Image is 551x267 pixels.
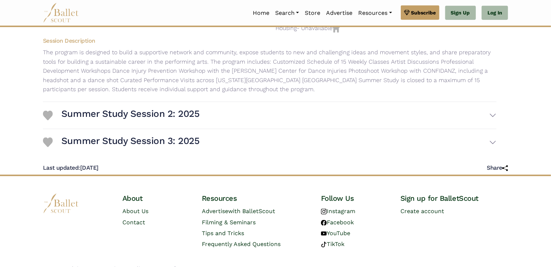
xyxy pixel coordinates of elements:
[275,24,496,33] p: - Unavailable
[61,105,496,126] button: Summer Study Session 2: 2025
[321,241,344,247] a: TikTok
[43,137,53,147] img: Heart
[323,5,355,21] a: Advertise
[404,9,410,17] img: gem.svg
[333,24,340,32] img: Housing Unvailable
[122,208,148,215] a: About Us
[250,5,272,21] a: Home
[321,194,389,203] h4: Follow Us
[302,5,323,21] a: Store
[43,111,53,120] img: Heart
[482,6,508,20] a: Log In
[228,208,275,215] span: with BalletScout
[400,194,508,203] h4: Sign up for BalletScout
[321,208,355,215] a: Instagram
[122,194,190,203] h4: About
[411,9,436,17] span: Subscribe
[321,219,354,226] a: Facebook
[321,242,327,247] img: tiktok logo
[321,220,327,226] img: facebook logo
[355,5,395,21] a: Resources
[43,194,79,213] img: logo
[202,230,244,237] a: Tips and Tricks
[43,164,99,172] h5: [DATE]
[202,194,309,203] h4: Resources
[122,219,145,226] a: Contact
[400,208,444,215] a: Create account
[275,25,297,31] span: Housing
[487,164,508,172] h5: Share
[401,5,439,20] a: Subscribe
[202,219,256,226] a: Filming & Seminars
[61,135,200,147] h3: Summer Study Session 3: 2025
[37,37,502,45] h5: Session Description
[321,230,350,237] a: YouTube
[321,231,327,237] img: youtube logo
[321,209,327,215] img: instagram logo
[202,208,275,215] a: Advertisewith BalletScout
[445,6,476,20] a: Sign Up
[37,48,502,94] p: The program is designed to build a supportive network and community, expose students to new and c...
[202,241,281,247] a: Frequently Asked Questions
[272,5,302,21] a: Search
[61,108,200,120] h3: Summer Study Session 2: 2025
[61,132,496,153] button: Summer Study Session 3: 2025
[43,164,80,171] span: Last updated:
